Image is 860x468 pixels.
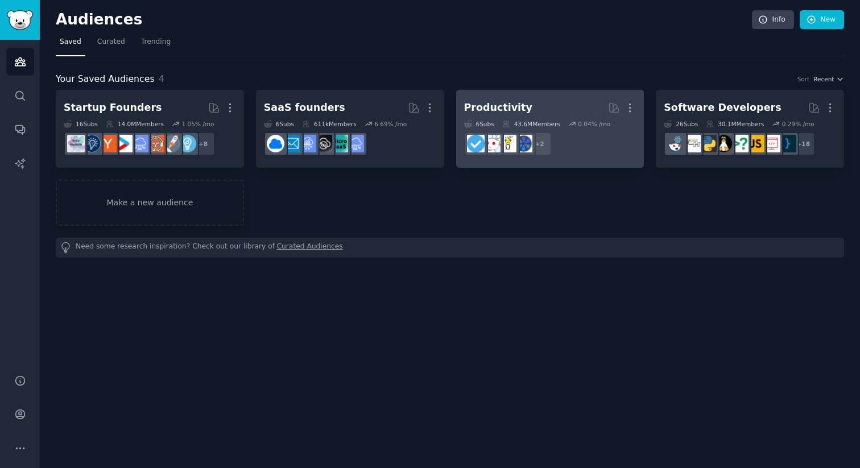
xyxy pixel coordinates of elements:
div: Software Developers [664,101,781,115]
img: learnpython [683,135,701,152]
img: webdev [763,135,780,152]
img: NoCodeSaaS [315,135,332,152]
div: Startup Founders [64,101,162,115]
div: 0.29 % /mo [782,120,814,128]
img: Python [699,135,717,152]
div: + 18 [791,132,815,156]
div: 6.69 % /mo [374,120,407,128]
span: Trending [141,37,171,47]
div: Sort [797,75,810,83]
img: LifeProTips [515,135,532,152]
div: 611k Members [302,120,357,128]
a: Startup Founders16Subs14.0MMembers1.05% /mo+8EntrepreneurstartupsEntrepreneurRideAlongSaaSstartup... [56,90,244,168]
img: lifehacks [499,135,516,152]
img: linux [715,135,733,152]
button: Recent [813,75,844,83]
h2: Audiences [56,11,752,29]
a: Software Developers26Subs30.1MMembers0.29% /mo+18programmingwebdevjavascriptcscareerquestionslinu... [656,90,844,168]
div: + 2 [528,132,552,156]
img: reactjs [667,135,685,152]
div: 14.0M Members [106,120,164,128]
a: Info [752,10,794,30]
div: Productivity [464,101,532,115]
span: 4 [159,73,164,84]
div: Need some research inspiration? Check out our library of [56,238,844,258]
a: Curated [93,33,129,56]
img: GummySearch logo [7,10,33,30]
a: Curated Audiences [277,242,343,254]
div: 0.04 % /mo [578,120,610,128]
img: ycombinator [99,135,117,152]
img: Entrepreneur [179,135,196,152]
a: Trending [137,33,175,56]
img: productivity [483,135,501,152]
div: 1.05 % /mo [181,120,214,128]
img: microsaas [330,135,348,152]
a: Productivity6Subs43.6MMembers0.04% /mo+2LifeProTipslifehacksproductivitygetdisciplined [456,90,644,168]
img: SaaS_Email_Marketing [283,135,300,152]
span: Saved [60,37,81,47]
div: 16 Sub s [64,120,98,128]
a: Make a new audience [56,180,244,226]
div: 6 Sub s [464,120,494,128]
span: Recent [813,75,834,83]
div: SaaS founders [264,101,345,115]
a: Saved [56,33,85,56]
img: cscareerquestions [731,135,749,152]
img: programming [779,135,796,152]
span: Your Saved Audiences [56,72,155,86]
div: 6 Sub s [264,120,294,128]
img: indiehackers [67,135,85,152]
div: 30.1M Members [706,120,764,128]
img: EntrepreneurRideAlong [147,135,164,152]
img: getdisciplined [467,135,485,152]
a: New [800,10,844,30]
img: Entrepreneurship [83,135,101,152]
img: startup [115,135,133,152]
img: SaaS [346,135,364,152]
img: B2BSaaS [267,135,284,152]
a: SaaS founders6Subs611kMembers6.69% /moSaaSmicrosaasNoCodeSaaSSaaSSalesSaaS_Email_MarketingB2BSaaS [256,90,444,168]
img: startups [163,135,180,152]
div: + 8 [191,132,215,156]
span: Curated [97,37,125,47]
img: SaaS [131,135,148,152]
div: 26 Sub s [664,120,698,128]
img: SaaSSales [299,135,316,152]
img: javascript [747,135,764,152]
div: 43.6M Members [502,120,560,128]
